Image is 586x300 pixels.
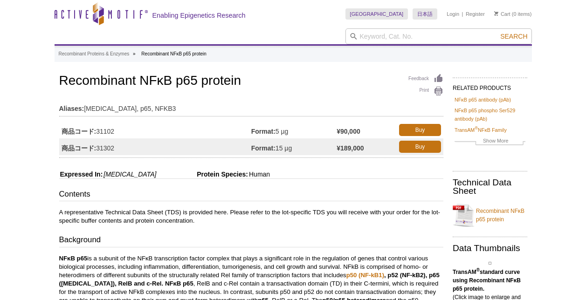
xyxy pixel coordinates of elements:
[59,234,443,247] h3: Background
[59,255,88,262] strong: NFκB p65
[455,95,511,104] a: NFκB p65 antibody (pAb)
[447,11,459,17] a: Login
[133,51,136,56] li: »
[462,8,463,20] li: |
[59,122,251,138] td: 31102
[59,170,103,178] span: Expressed In:
[475,126,478,130] sup: ®
[494,11,498,16] img: Your Cart
[453,178,527,195] h2: Technical Data Sheet
[494,11,510,17] a: Cart
[500,33,527,40] span: Search
[453,77,527,94] h2: RELATED PRODUCTS
[408,86,443,96] a: Print
[165,280,193,287] strong: NFκB p65
[141,51,207,56] li: Recombinant NFκB p65 protein
[413,8,437,20] a: 日本語
[494,8,532,20] li: (0 items)
[455,106,525,123] a: NFκB p65 phospho Ser529 antibody (pAb)
[453,244,527,252] h2: Data Thumbnails
[399,141,441,153] a: Buy
[345,28,532,44] input: Keyword, Cat. No.
[152,11,246,20] h2: Enabling Epigenetics Research
[337,127,360,136] strong: ¥90,000
[158,170,248,178] span: Protein Species:
[59,104,84,113] strong: Aliases:
[408,74,443,84] a: Feedback
[346,272,384,279] a: p50 (NF-kB1)
[399,124,441,136] a: Buy
[466,11,485,17] a: Register
[497,32,530,41] button: Search
[251,138,337,155] td: 15 µg
[59,208,443,225] p: A representative Technical Data Sheet (TDS) is provided here. Please refer to the lot-specific TD...
[251,127,276,136] strong: Format:
[62,127,97,136] strong: 商品コード:
[453,201,527,229] a: Recombinant NFκB p65 protein
[337,144,364,152] strong: ¥189,000
[455,136,525,147] a: Show More
[103,170,156,178] i: [MEDICAL_DATA]
[489,262,491,265] img: TransAM<sup>®</sup> standard curve using Recombinant NFκB p65 protein.
[476,267,480,273] sup: ®
[59,189,443,202] h3: Contents
[59,99,443,114] td: [MEDICAL_DATA], p65, NFKB3
[453,269,521,292] b: TransAM standard curve using Recombinant NFκB p65 protein.
[455,126,507,134] a: TransAM®NFκB Family
[59,272,440,287] strong: , p52 (NF-kB2), p65 ([MEDICAL_DATA]), RelB and c-Rel.
[59,74,443,89] h1: Recombinant NFκB p65 protein
[62,144,97,152] strong: 商品コード:
[251,144,276,152] strong: Format:
[248,170,270,178] span: Human
[59,138,251,155] td: 31302
[251,122,337,138] td: 5 µg
[345,8,408,20] a: [GEOGRAPHIC_DATA]
[59,50,130,58] a: Recombinant Proteins & Enzymes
